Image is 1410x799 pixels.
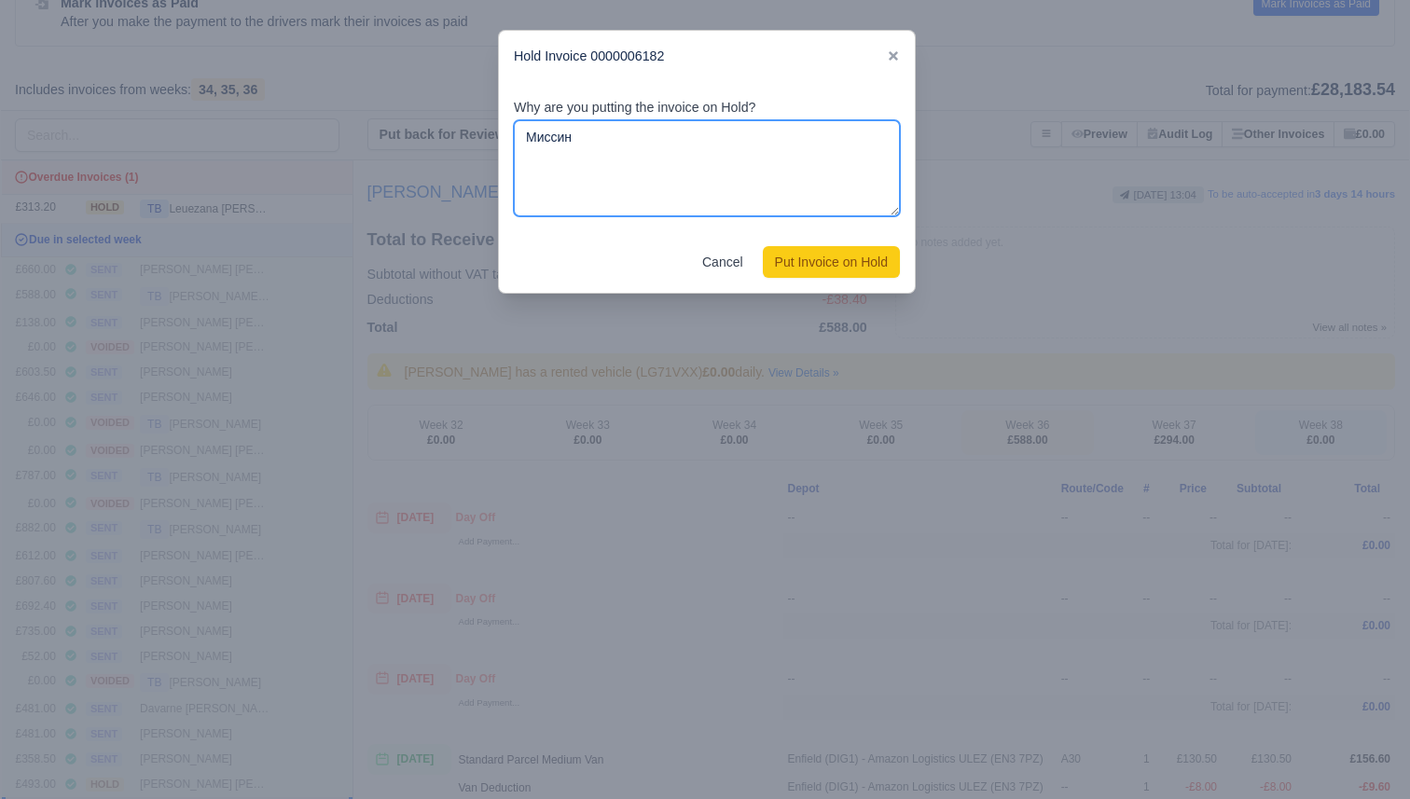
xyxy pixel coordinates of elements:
[763,246,900,278] button: Put Invoice on Hold
[1317,709,1410,799] iframe: Chat Widget
[499,31,915,82] div: Hold Invoice 0000006182
[690,246,755,278] a: Cancel
[514,97,756,118] label: Why are you putting the invoice on Hold?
